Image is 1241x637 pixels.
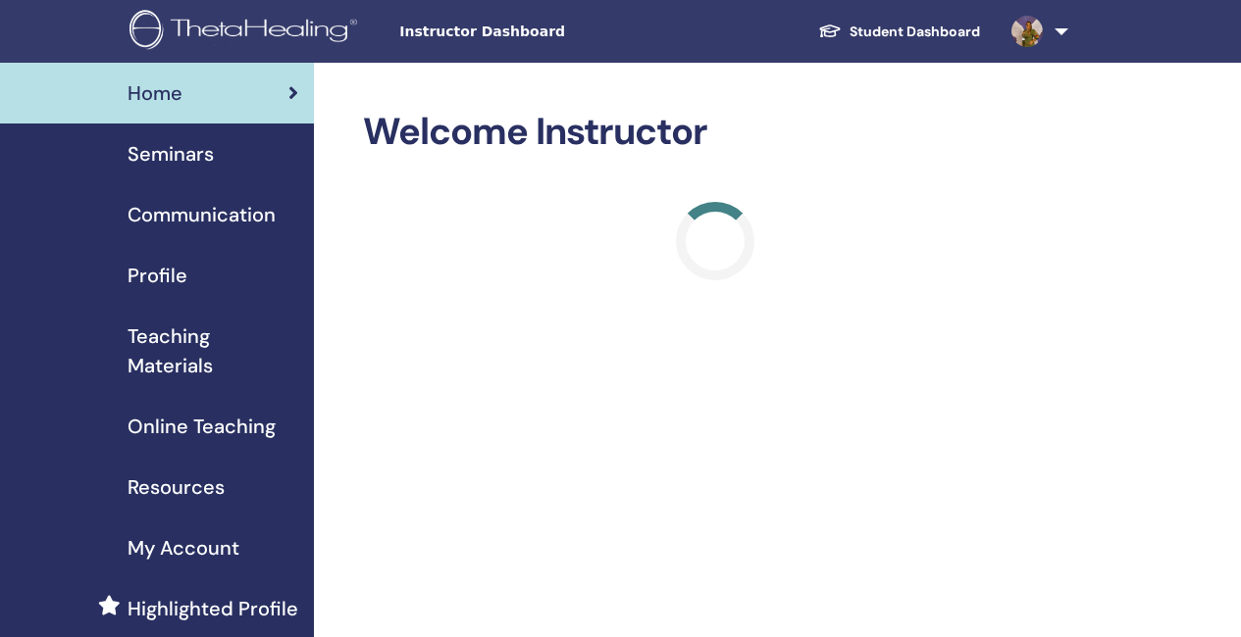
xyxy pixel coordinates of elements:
span: Instructor Dashboard [399,22,694,42]
span: Home [128,78,182,108]
img: default.jpg [1011,16,1043,47]
span: Teaching Materials [128,321,298,380]
span: Seminars [128,139,214,169]
span: Online Teaching [128,412,276,441]
img: graduation-cap-white.svg [818,23,842,39]
a: Student Dashboard [802,14,996,50]
span: Highlighted Profile [128,594,298,623]
h2: Welcome Instructor [363,110,1068,155]
img: logo.png [129,10,364,54]
span: Communication [128,200,276,229]
span: Resources [128,472,225,502]
span: Profile [128,261,187,290]
span: My Account [128,533,239,563]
